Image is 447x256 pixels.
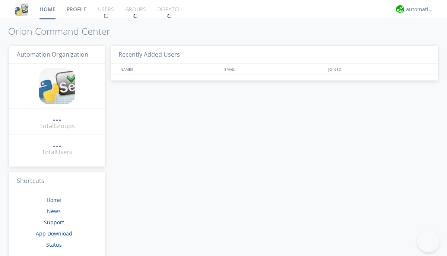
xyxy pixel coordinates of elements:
a: ... [53,113,61,122]
img: spin.svg [104,13,109,19]
div: NAMES [118,64,221,75]
h3: Shortcuts [9,172,105,190]
img: spin.svg [133,13,138,19]
div: Total Groups [39,122,75,130]
a: App Download [36,230,72,237]
img: spin.svg [167,13,172,19]
a: Status [46,241,62,248]
div: Total Users [42,148,72,157]
a: ... [53,139,61,148]
div: ... [53,139,61,147]
img: cddb5a64eb264b2086981ab96f4c1ba7 [15,3,28,16]
span: Automation Organization [17,50,88,59]
div: ... [53,113,61,121]
div: JOINED [326,64,431,75]
iframe: Toggle Customer Support [417,230,440,252]
img: d2d01cd9b4174d08988066c6d424eccd [396,5,404,13]
a: Support [44,219,64,226]
div: automation+atlas [406,6,434,13]
a: News [47,208,61,215]
a: Home [47,196,61,203]
div: EMAIL [222,64,326,75]
h3: Recently Added Users [111,46,438,64]
img: cddb5a64eb264b2086981ab96f4c1ba7 [39,68,75,104]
